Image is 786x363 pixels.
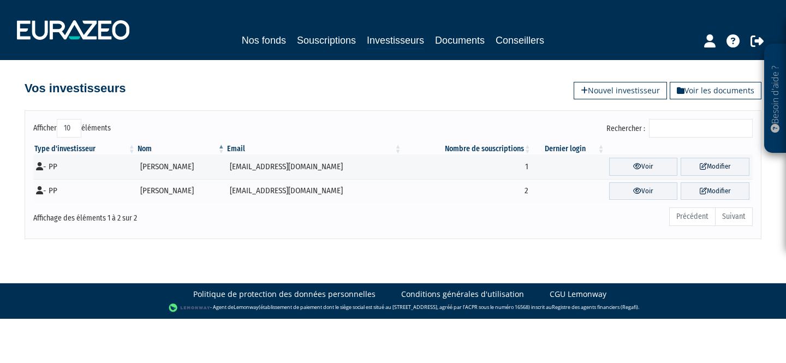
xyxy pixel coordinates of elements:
[606,144,753,154] th: &nbsp;
[552,304,638,311] a: Registre des agents financiers (Regafi)
[403,144,532,154] th: Nombre de souscriptions : activer pour trier la colonne par ordre croissant
[681,158,749,176] a: Modifier
[136,144,226,154] th: Nom : activer pour trier la colonne par ordre d&eacute;croissant
[226,144,403,154] th: Email : activer pour trier la colonne par ordre croissant
[550,289,606,300] a: CGU Lemonway
[193,289,376,300] a: Politique de protection des données personnelles
[33,154,136,179] td: - PP
[401,289,524,300] a: Conditions générales d'utilisation
[136,154,226,179] td: [PERSON_NAME]
[403,179,532,204] td: 2
[169,302,211,313] img: logo-lemonway.png
[33,179,136,204] td: - PP
[670,82,761,99] a: Voir les documents
[57,119,81,138] select: Afficheréléments
[435,33,485,48] a: Documents
[136,179,226,204] td: [PERSON_NAME]
[33,119,111,138] label: Afficher éléments
[496,33,544,48] a: Conseillers
[367,33,424,50] a: Investisseurs
[226,179,403,204] td: [EMAIL_ADDRESS][DOMAIN_NAME]
[609,158,678,176] a: Voir
[606,119,753,138] label: Rechercher :
[226,154,403,179] td: [EMAIL_ADDRESS][DOMAIN_NAME]
[574,82,667,99] a: Nouvel investisseur
[234,304,259,311] a: Lemonway
[33,144,136,154] th: Type d'investisseur : activer pour trier la colonne par ordre croissant
[242,33,286,48] a: Nos fonds
[532,144,606,154] th: Dernier login : activer pour trier la colonne par ordre croissant
[609,182,678,200] a: Voir
[297,33,356,48] a: Souscriptions
[25,82,126,95] h4: Vos investisseurs
[33,206,324,224] div: Affichage des éléments 1 à 2 sur 2
[681,182,749,200] a: Modifier
[649,119,753,138] input: Rechercher :
[17,20,129,40] img: 1732889491-logotype_eurazeo_blanc_rvb.png
[11,302,775,313] div: - Agent de (établissement de paiement dont le siège social est situé au [STREET_ADDRESS], agréé p...
[769,50,782,148] p: Besoin d'aide ?
[403,154,532,179] td: 1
